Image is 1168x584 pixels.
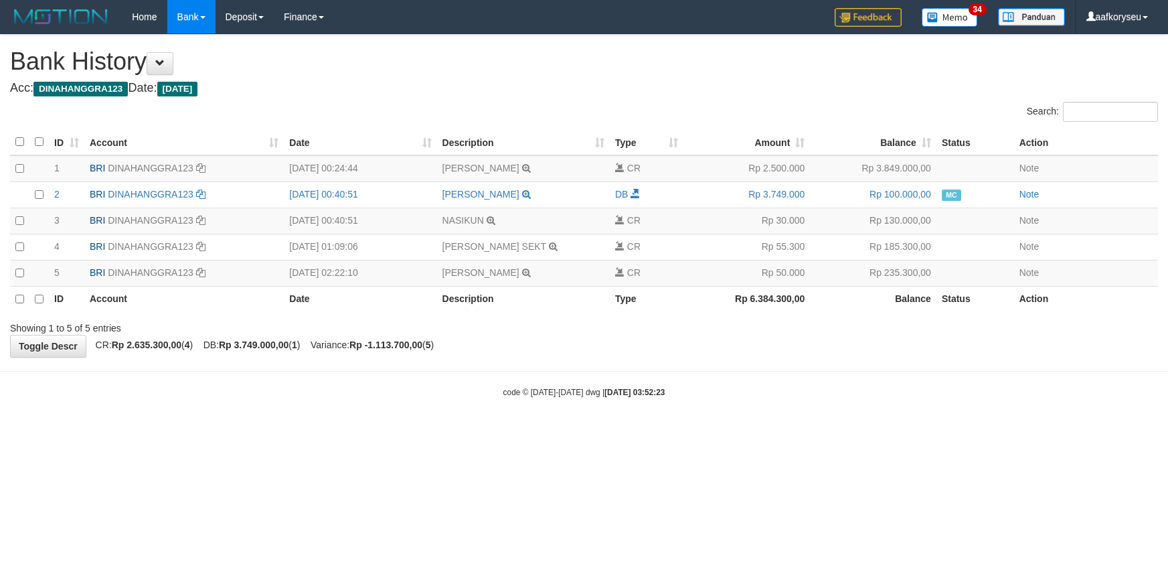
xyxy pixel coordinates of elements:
span: CR [627,241,641,252]
span: CR: ( ) DB: ( ) Variance: ( ) [89,340,434,350]
th: Action [1014,286,1158,312]
strong: 1 [292,340,297,350]
strong: 4 [185,340,190,350]
a: DINAHANGGRA123 [108,241,193,252]
span: 4 [54,241,60,252]
td: Rp 30.000 [683,208,811,234]
span: BRI [90,241,105,252]
a: Copy DINAHANGGRA123 to clipboard [196,241,205,252]
span: CR [627,215,641,226]
small: code © [DATE]-[DATE] dwg | [503,388,665,397]
span: [DATE] [157,82,198,96]
td: [DATE] 01:09:06 [284,234,436,260]
span: BRI [90,267,105,278]
span: BRI [90,163,105,173]
a: Note [1019,163,1039,173]
strong: Rp 3.749.000,00 [219,340,288,350]
span: BRI [90,189,105,200]
a: [PERSON_NAME] SEKT [442,241,546,252]
td: Rp 185.300,00 [810,234,936,260]
span: 2 [54,189,60,200]
span: DB [615,189,628,200]
h4: Acc: Date: [10,82,1158,95]
a: NASIKUN [442,215,484,226]
a: DINAHANGGRA123 [108,267,193,278]
th: Amount: activate to sort column ascending [683,129,811,155]
td: Rp 50.000 [683,260,811,286]
a: Note [1019,189,1039,200]
th: Balance: activate to sort column ascending [810,129,936,155]
a: DINAHANGGRA123 [108,189,193,200]
a: Copy DINAHANGGRA123 to clipboard [196,163,205,173]
input: Search: [1063,102,1158,122]
span: Manually Checked by: aafGavi [942,190,961,201]
th: ID [49,286,84,312]
strong: Rp 2.635.300,00 [112,340,181,350]
th: Type: activate to sort column ascending [610,129,683,155]
img: Feedback.jpg [835,8,902,27]
a: Note [1019,241,1039,252]
span: BRI [90,215,105,226]
span: 34 [969,3,987,15]
div: Showing 1 to 5 of 5 entries [10,316,477,335]
a: [PERSON_NAME] [442,163,519,173]
span: 5 [54,267,60,278]
img: panduan.png [998,8,1065,26]
th: Status [936,286,1014,312]
a: Copy DINAHANGGRA123 to clipboard [196,189,205,200]
h1: Bank History [10,48,1158,75]
th: ID: activate to sort column ascending [49,129,84,155]
th: Date [284,286,436,312]
span: 1 [54,163,60,173]
label: Search: [1027,102,1158,122]
td: Rp 3.749.000 [683,181,811,208]
strong: Rp 6.384.300,00 [735,293,805,304]
th: Status [936,129,1014,155]
td: Rp 100.000,00 [810,181,936,208]
th: Date: activate to sort column ascending [284,129,436,155]
span: CR [627,163,641,173]
a: Note [1019,267,1039,278]
th: Description: activate to sort column ascending [437,129,610,155]
a: Copy DINAHANGGRA123 to clipboard [196,267,205,278]
strong: Rp -1.113.700,00 [349,340,422,350]
strong: 5 [426,340,431,350]
th: Account: activate to sort column ascending [84,129,284,155]
img: Button%20Memo.svg [922,8,978,27]
td: Rp 55.300 [683,234,811,260]
td: [DATE] 00:24:44 [284,155,436,182]
img: MOTION_logo.png [10,7,112,27]
td: [DATE] 00:40:51 [284,208,436,234]
span: DINAHANGGRA123 [33,82,128,96]
a: Copy DINAHANGGRA123 to clipboard [196,215,205,226]
a: DINAHANGGRA123 [108,163,193,173]
span: 3 [54,215,60,226]
th: Description [437,286,610,312]
td: Rp 3.849.000,00 [810,155,936,182]
a: [PERSON_NAME] [442,267,519,278]
td: Rp 2.500.000 [683,155,811,182]
span: CR [627,267,641,278]
th: Account [84,286,284,312]
a: [PERSON_NAME] [442,189,519,200]
a: DINAHANGGRA123 [108,215,193,226]
th: Type [610,286,683,312]
th: Action [1014,129,1158,155]
td: [DATE] 02:22:10 [284,260,436,286]
a: Toggle Descr [10,335,86,358]
td: Rp 130.000,00 [810,208,936,234]
td: Rp 235.300,00 [810,260,936,286]
th: Balance [810,286,936,312]
a: Note [1019,215,1039,226]
td: [DATE] 00:40:51 [284,181,436,208]
strong: [DATE] 03:52:23 [604,388,665,397]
